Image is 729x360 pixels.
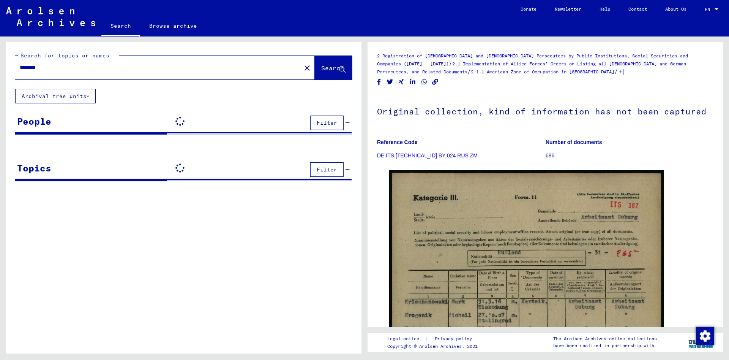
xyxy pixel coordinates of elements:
span: Filter [317,166,337,173]
div: People [17,114,51,128]
button: Clear [300,60,315,75]
button: Filter [310,116,344,130]
button: Share on Facebook [375,77,383,87]
span: / [467,68,471,75]
a: DE ITS [TECHNICAL_ID] BY 024 RUS ZM [377,152,478,159]
div: | [387,335,481,343]
a: 2.1.1 American Zone of Occupation in [GEOGRAPHIC_DATA] [471,69,614,75]
mat-icon: close [303,63,312,73]
button: Search [315,56,352,79]
img: Arolsen_neg.svg [6,7,95,26]
a: Browse archive [140,17,206,35]
span: / [614,68,618,75]
button: Share on Twitter [386,77,394,87]
button: Share on LinkedIn [409,77,417,87]
p: The Arolsen Archives online collections [553,335,657,342]
div: Topics [17,161,51,175]
span: Search [321,64,344,72]
img: Change consent [696,327,714,345]
a: Privacy policy [429,335,481,343]
p: 686 [546,152,714,160]
button: Copy link [431,77,439,87]
b: Reference Code [377,139,418,145]
h1: Original collection, kind of information has not been captured [377,94,714,127]
a: Search [101,17,140,36]
p: have been realized in partnership with [553,342,657,349]
a: Legal notice [387,335,425,343]
mat-label: Search for topics or names [21,52,109,59]
span: / [449,60,452,67]
button: Share on Xing [398,77,406,87]
img: yv_logo.png [687,333,715,352]
p: Copyright © Arolsen Archives, 2021 [387,343,481,350]
a: 2.1 Implementation of Allied Forces’ Orders on Listing all [DEMOGRAPHIC_DATA] and German Persecut... [377,61,686,75]
span: EN [705,7,713,12]
button: Share on WhatsApp [420,77,428,87]
b: Number of documents [546,139,602,145]
button: Filter [310,162,344,177]
span: Filter [317,119,337,126]
a: 2 Registration of [DEMOGRAPHIC_DATA] and [DEMOGRAPHIC_DATA] Persecutees by Public Institutions, S... [377,53,688,67]
button: Archival tree units [15,89,96,103]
